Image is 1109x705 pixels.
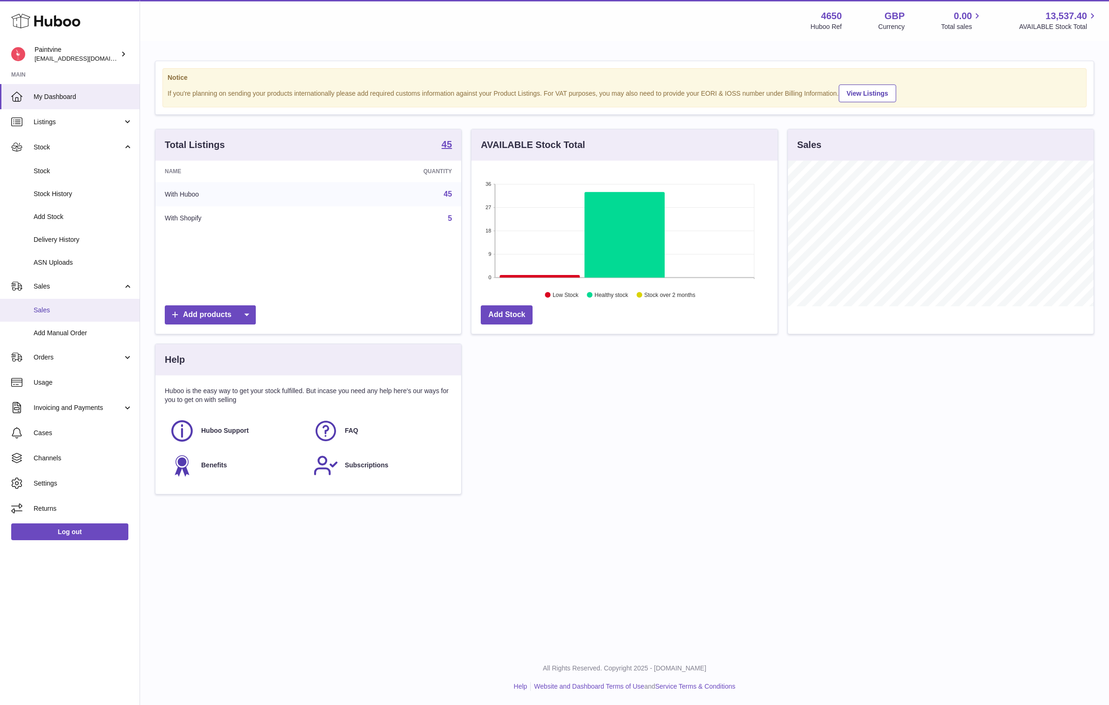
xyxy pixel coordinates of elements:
[168,83,1081,102] div: If you're planning on sending your products internationally please add required customs informati...
[486,204,491,210] text: 27
[486,228,491,233] text: 18
[313,453,448,478] a: Subscriptions
[531,682,735,691] li: and
[442,140,452,149] strong: 45
[1046,10,1087,22] span: 13,537.40
[941,10,983,31] a: 0.00 Total sales
[11,47,25,61] img: euan@paintvine.co.uk
[954,10,972,22] span: 0.00
[797,139,821,151] h3: Sales
[35,45,119,63] div: Paintvine
[345,461,388,470] span: Subscriptions
[553,292,579,298] text: Low Stock
[165,305,256,324] a: Add products
[155,182,320,206] td: With Huboo
[34,454,133,463] span: Channels
[34,167,133,176] span: Stock
[320,161,461,182] th: Quantity
[169,453,304,478] a: Benefits
[155,161,320,182] th: Name
[34,212,133,221] span: Add Stock
[34,235,133,244] span: Delivery History
[442,140,452,151] a: 45
[34,479,133,488] span: Settings
[345,426,358,435] span: FAQ
[34,306,133,315] span: Sales
[34,92,133,101] span: My Dashboard
[34,378,133,387] span: Usage
[165,139,225,151] h3: Total Listings
[165,387,452,404] p: Huboo is the easy way to get your stock fulfilled. But incase you need any help here's our ways f...
[514,683,527,690] a: Help
[34,190,133,198] span: Stock History
[201,426,249,435] span: Huboo Support
[486,181,491,187] text: 36
[34,282,123,291] span: Sales
[35,55,137,62] span: [EMAIL_ADDRESS][DOMAIN_NAME]
[168,73,1081,82] strong: Notice
[481,139,585,151] h3: AVAILABLE Stock Total
[645,292,695,298] text: Stock over 2 months
[155,206,320,231] td: With Shopify
[34,329,133,338] span: Add Manual Order
[534,683,644,690] a: Website and Dashboard Terms of Use
[444,190,452,198] a: 45
[595,292,629,298] text: Healthy stock
[34,118,123,127] span: Listings
[11,523,128,540] a: Log out
[34,143,123,152] span: Stock
[481,305,533,324] a: Add Stock
[941,22,983,31] span: Total sales
[821,10,842,22] strong: 4650
[489,275,491,280] text: 0
[884,10,905,22] strong: GBP
[878,22,905,31] div: Currency
[34,429,133,437] span: Cases
[34,258,133,267] span: ASN Uploads
[655,683,736,690] a: Service Terms & Conditions
[34,353,123,362] span: Orders
[1019,10,1098,31] a: 13,537.40 AVAILABLE Stock Total
[34,403,123,412] span: Invoicing and Payments
[34,504,133,513] span: Returns
[1019,22,1098,31] span: AVAILABLE Stock Total
[448,214,452,222] a: 5
[147,664,1102,673] p: All Rights Reserved. Copyright 2025 - [DOMAIN_NAME]
[839,85,896,102] a: View Listings
[811,22,842,31] div: Huboo Ref
[169,418,304,444] a: Huboo Support
[313,418,448,444] a: FAQ
[165,353,185,366] h3: Help
[489,251,491,257] text: 9
[201,461,227,470] span: Benefits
